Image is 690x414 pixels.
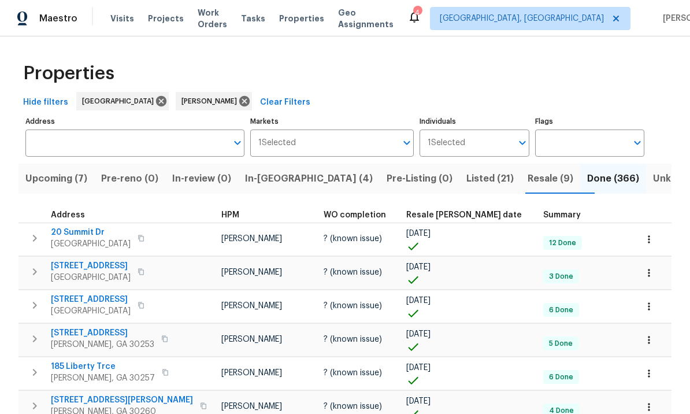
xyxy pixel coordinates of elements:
span: [GEOGRAPHIC_DATA] [51,272,131,283]
span: ? (known issue) [324,302,382,310]
span: [PERSON_NAME], GA 30253 [51,339,154,350]
label: Address [25,118,244,125]
span: [DATE] [406,263,431,271]
span: Done (366) [587,171,639,187]
span: [PERSON_NAME] [221,402,282,411]
span: [STREET_ADDRESS] [51,327,154,339]
label: Flags [535,118,644,125]
button: Open [629,135,646,151]
span: Pre-Listing (0) [387,171,452,187]
span: Work Orders [198,7,227,30]
span: 12 Done [544,238,581,248]
label: Individuals [420,118,529,125]
span: [PERSON_NAME] [221,335,282,343]
span: ? (known issue) [324,402,382,411]
span: Resale [PERSON_NAME] date [406,211,522,219]
button: Hide filters [18,92,73,113]
span: 3 Done [544,272,578,282]
span: 1 Selected [428,138,465,148]
button: Open [229,135,246,151]
span: Clear Filters [260,95,310,110]
span: 6 Done [544,305,578,315]
div: [GEOGRAPHIC_DATA] [76,92,169,110]
span: Visits [110,13,134,24]
span: HPM [221,211,239,219]
span: Hide filters [23,95,68,110]
span: [STREET_ADDRESS] [51,294,131,305]
span: [GEOGRAPHIC_DATA] [51,305,131,317]
button: Clear Filters [255,92,315,113]
span: [GEOGRAPHIC_DATA], [GEOGRAPHIC_DATA] [440,13,604,24]
span: [DATE] [406,397,431,405]
span: 5 Done [544,339,577,349]
span: 6 Done [544,372,578,382]
span: ? (known issue) [324,369,382,377]
span: [GEOGRAPHIC_DATA] [51,238,131,250]
span: [PERSON_NAME] [221,268,282,276]
span: [PERSON_NAME] [221,235,282,243]
span: Properties [23,68,114,79]
span: [GEOGRAPHIC_DATA] [82,95,158,107]
span: ? (known issue) [324,268,382,276]
span: Tasks [241,14,265,23]
span: In-review (0) [172,171,231,187]
span: In-[GEOGRAPHIC_DATA] (4) [245,171,373,187]
span: Projects [148,13,184,24]
span: 20 Summit Dr [51,227,131,238]
span: Address [51,211,85,219]
span: [DATE] [406,330,431,338]
span: [PERSON_NAME] [221,369,282,377]
span: Upcoming (7) [25,171,87,187]
span: Properties [279,13,324,24]
button: Open [514,135,531,151]
span: Geo Assignments [338,7,394,30]
span: Pre-reno (0) [101,171,158,187]
span: WO completion [324,211,386,219]
div: [PERSON_NAME] [176,92,252,110]
span: [PERSON_NAME], GA 30257 [51,372,155,384]
span: 185 Liberty Trce [51,361,155,372]
label: Markets [250,118,414,125]
span: [PERSON_NAME] [181,95,242,107]
span: Resale (9) [528,171,573,187]
div: 4 [413,7,421,19]
span: Summary [543,211,581,219]
span: [STREET_ADDRESS][PERSON_NAME] [51,394,193,406]
button: Open [399,135,415,151]
span: [DATE] [406,230,431,238]
span: [DATE] [406,297,431,305]
span: Maestro [39,13,77,24]
span: Listed (21) [466,171,514,187]
span: 1 Selected [258,138,296,148]
span: ? (known issue) [324,235,382,243]
span: ? (known issue) [324,335,382,343]
span: [DATE] [406,364,431,372]
span: [PERSON_NAME] [221,302,282,310]
span: [STREET_ADDRESS] [51,260,131,272]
